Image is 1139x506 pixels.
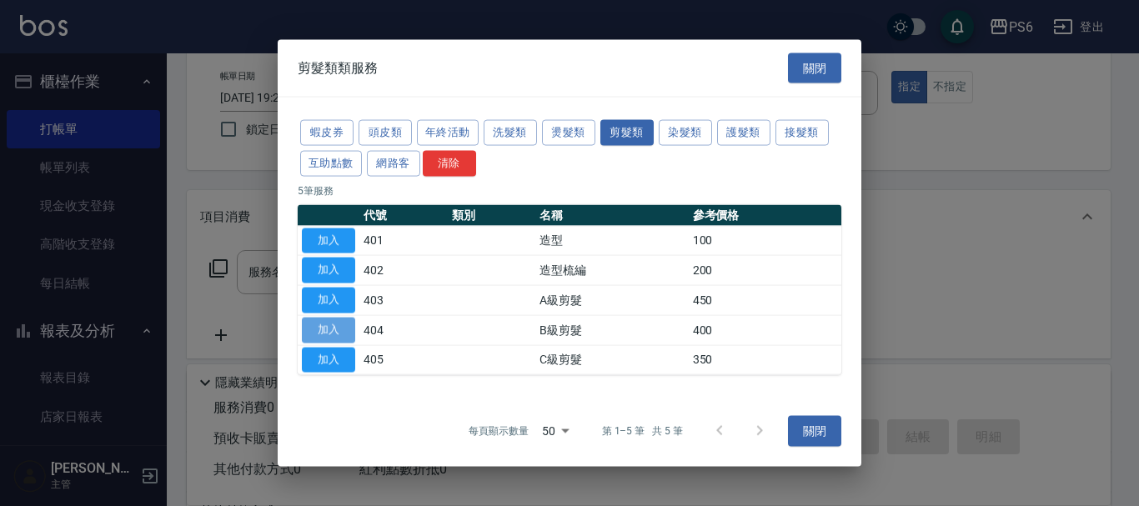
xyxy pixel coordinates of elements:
button: 接髮類 [775,120,829,146]
button: 加入 [302,258,355,283]
button: 加入 [302,317,355,343]
button: 染髮類 [659,120,712,146]
button: 互助點數 [300,150,362,176]
th: 名稱 [535,204,688,226]
p: 每頁顯示數量 [469,423,529,438]
button: 護髮類 [717,120,770,146]
div: 50 [535,408,575,453]
p: 5 筆服務 [298,183,841,198]
button: 關閉 [788,416,841,447]
button: 加入 [302,347,355,373]
th: 參考價格 [689,204,841,226]
button: 清除 [423,150,476,176]
button: 頭皮類 [359,120,412,146]
td: 402 [359,255,448,285]
button: 燙髮類 [542,120,595,146]
button: 加入 [302,288,355,313]
td: 造型梳編 [535,255,688,285]
td: 200 [689,255,841,285]
button: 年終活動 [417,120,479,146]
td: 401 [359,226,448,256]
td: 405 [359,345,448,375]
button: 網路客 [367,150,420,176]
td: 404 [359,315,448,345]
button: 關閉 [788,53,841,83]
button: 蝦皮券 [300,120,354,146]
td: B級剪髮 [535,315,688,345]
button: 洗髮類 [484,120,537,146]
button: 加入 [302,228,355,253]
td: C級剪髮 [535,345,688,375]
td: 400 [689,315,841,345]
td: 350 [689,345,841,375]
span: 剪髮類類服務 [298,59,378,76]
button: 剪髮類 [600,120,654,146]
td: 450 [689,285,841,315]
p: 第 1–5 筆 共 5 筆 [602,423,683,438]
td: 403 [359,285,448,315]
td: 100 [689,226,841,256]
td: 造型 [535,226,688,256]
th: 類別 [448,204,536,226]
th: 代號 [359,204,448,226]
td: A級剪髮 [535,285,688,315]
